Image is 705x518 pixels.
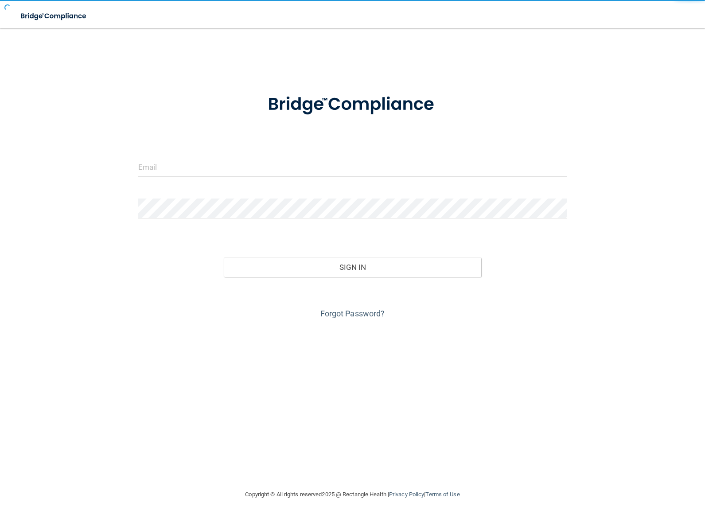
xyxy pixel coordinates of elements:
[13,7,95,25] img: bridge_compliance_login_screen.278c3ca4.svg
[249,82,456,128] img: bridge_compliance_login_screen.278c3ca4.svg
[320,309,385,318] a: Forgot Password?
[425,491,460,498] a: Terms of Use
[191,480,514,509] div: Copyright © All rights reserved 2025 @ Rectangle Health | |
[224,257,481,277] button: Sign In
[389,491,424,498] a: Privacy Policy
[138,157,567,177] input: Email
